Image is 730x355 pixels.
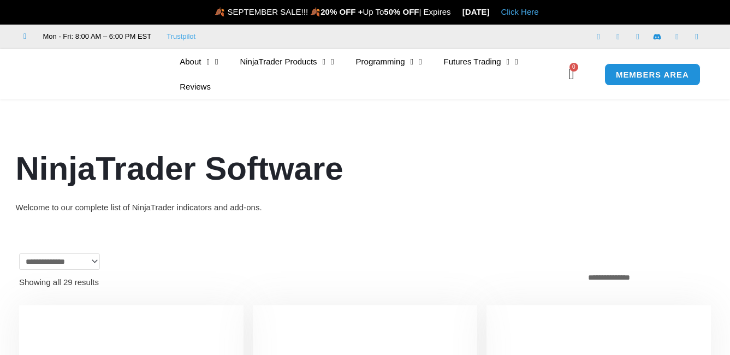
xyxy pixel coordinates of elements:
[616,70,689,79] span: MEMBERS AREA
[582,270,711,285] select: Shop order
[169,49,566,99] nav: Menu
[40,30,152,43] span: Mon - Fri: 8:00 AM – 6:00 PM EST
[321,7,363,16] strong: 20% OFF +
[169,74,222,99] a: Reviews
[433,49,529,74] a: Futures Trading
[167,30,195,43] a: Trustpilot
[29,55,146,94] img: LogoAI | Affordable Indicators – NinjaTrader
[604,63,701,86] a: MEMBERS AREA
[553,58,591,90] a: 0
[462,7,490,16] strong: [DATE]
[569,63,578,72] span: 0
[16,200,715,215] div: Welcome to our complete list of NinjaTrader indicators and add-ons.
[16,146,715,192] h1: NinjaTrader Software
[215,7,462,16] span: 🍂 SEPTEMBER SALE!!! 🍂 Up To | Expires
[452,8,460,16] img: ⌛
[19,278,99,286] p: Showing all 29 results
[384,7,419,16] strong: 50% OFF
[501,7,538,16] a: Click Here
[229,49,345,74] a: NinjaTrader Products
[345,49,433,74] a: Programming
[169,49,229,74] a: About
